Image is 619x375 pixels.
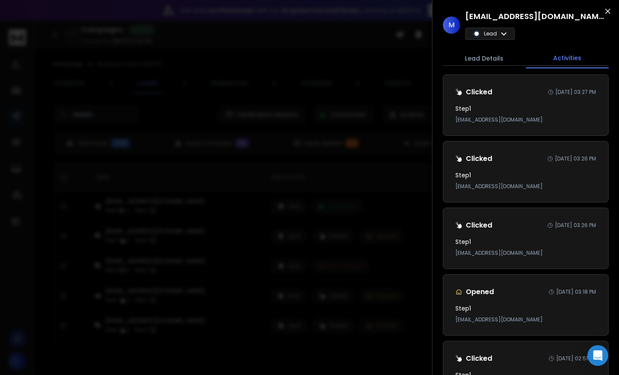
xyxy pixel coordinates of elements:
p: [DATE] 03:26 PM [555,222,596,229]
div: Clicked [455,154,492,164]
p: [DATE] 03:18 PM [556,288,596,295]
h3: Step 1 [455,304,471,313]
span: M [443,16,460,34]
div: Clicked [455,87,492,97]
div: Opened [455,287,494,297]
h3: Step 1 [455,104,471,113]
p: [DATE] 03:26 PM [555,155,596,162]
div: Clicked [455,353,492,364]
p: [EMAIL_ADDRESS][DOMAIN_NAME] [455,316,596,323]
p: [EMAIL_ADDRESS][DOMAIN_NAME] [455,183,596,190]
button: Lead Details [443,49,526,68]
h3: Step 1 [455,237,471,246]
p: [DATE] 02:51 PM [556,355,596,362]
p: Lead [484,30,497,37]
p: [EMAIL_ADDRESS][DOMAIN_NAME] [455,116,596,123]
div: Open Intercom Messenger [587,345,608,366]
p: [DATE] 03:27 PM [555,89,596,96]
h1: [EMAIL_ADDRESS][DOMAIN_NAME] [465,10,604,22]
div: Clicked [455,220,492,231]
p: [EMAIL_ADDRESS][DOMAIN_NAME] [455,250,596,256]
h3: Step 1 [455,171,471,179]
button: Activities [526,48,609,68]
